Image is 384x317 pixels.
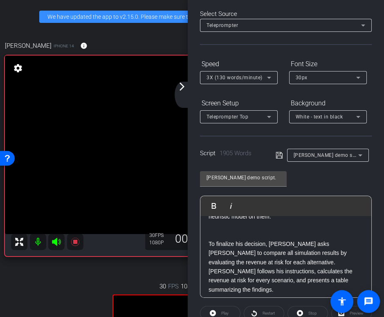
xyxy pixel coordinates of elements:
[220,150,252,157] span: 1905 Words
[296,75,308,80] span: 30px
[207,22,238,28] span: Teleprompter
[177,82,187,92] mat-icon: arrow_forward_ios
[289,57,367,71] div: Font Size
[149,239,170,246] div: 1080P
[54,43,74,49] span: iPhone 14
[181,282,198,291] span: 1080P
[168,282,179,291] span: FPS
[5,41,52,50] span: [PERSON_NAME]
[200,149,264,158] div: Script
[296,114,343,120] span: White - text in black
[207,114,248,120] span: Teleprompter Top
[12,63,24,73] mat-icon: settings
[364,297,373,306] mat-icon: message
[200,96,278,110] div: Screen Setup
[170,232,225,246] div: 00:02:21
[200,9,372,19] div: Select Source
[149,232,170,239] div: 30
[200,57,278,71] div: Speed
[39,11,345,23] div: We have updated the app to v2.15.0. Please make sure the mobile user has the newest version.
[155,232,164,238] span: FPS
[337,297,347,306] mat-icon: accessibility
[207,173,280,183] input: Title
[294,152,365,158] span: [PERSON_NAME] demo script.
[207,75,263,80] span: 3X (130 words/minute)
[209,239,363,294] p: To finalize his decision, [PERSON_NAME] asks [PERSON_NAME] to compare all simulation results by e...
[159,282,166,291] span: 30
[80,42,88,49] mat-icon: info
[289,96,367,110] div: Background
